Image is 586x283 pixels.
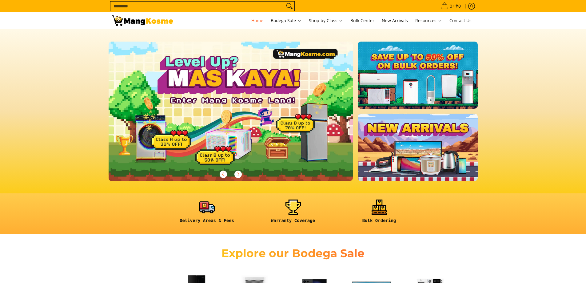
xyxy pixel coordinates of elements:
[347,12,377,29] a: Bulk Center
[350,18,374,23] span: Bulk Center
[446,12,475,29] a: Contact Us
[379,12,411,29] a: New Arrivals
[217,168,230,181] button: Previous
[109,42,353,181] img: Gaming desktop banner
[449,18,472,23] span: Contact Us
[248,12,266,29] a: Home
[339,200,419,228] a: <h6><strong>Bulk Ordering</strong></h6>
[268,12,305,29] a: Bodega Sale
[204,246,382,260] h2: Explore our Bodega Sale
[439,3,463,10] span: •
[251,18,263,23] span: Home
[167,200,247,228] a: <h6><strong>Delivery Areas & Fees</strong></h6>
[271,17,301,25] span: Bodega Sale
[306,12,346,29] a: Shop by Class
[285,2,294,11] button: Search
[179,12,475,29] nav: Main Menu
[449,4,453,8] span: 0
[455,4,462,8] span: ₱0
[253,200,333,228] a: <h6><strong>Warranty Coverage</strong></h6>
[309,17,343,25] span: Shop by Class
[415,17,442,25] span: Resources
[382,18,408,23] span: New Arrivals
[231,168,245,181] button: Next
[412,12,445,29] a: Resources
[112,15,173,26] img: Mang Kosme: Your Home Appliances Warehouse Sale Partner!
